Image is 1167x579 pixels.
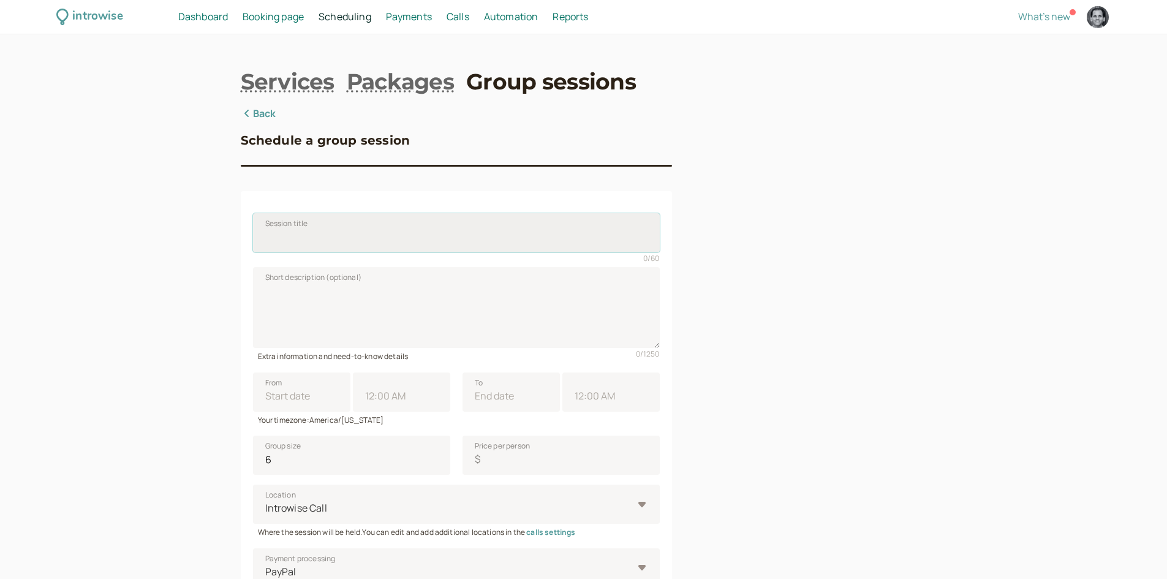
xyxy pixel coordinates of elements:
a: introwise [56,7,123,26]
span: Reports [553,10,588,23]
span: To [475,377,483,389]
input: To [463,373,560,412]
span: Short description (optional) [265,271,361,284]
span: Price per person [475,440,531,452]
span: Payments [386,10,432,23]
textarea: Short description (optional) [253,267,660,348]
input: Payment processingPayPal [264,565,266,579]
h3: Schedule a group session [241,131,410,150]
a: Dashboard [178,9,228,25]
button: What's new [1018,11,1070,22]
a: Packages [347,66,454,97]
span: What's new [1018,10,1070,23]
a: Automation [484,9,538,25]
a: Reports [553,9,588,25]
span: $ [475,452,480,467]
a: Booking page [243,9,304,25]
span: Dashboard [178,10,228,23]
input: Session title [253,213,660,252]
a: Scheduling [319,9,371,25]
span: Scheduling [319,10,371,23]
span: Session title [265,218,308,230]
span: Booking page [243,10,304,23]
span: Location [265,489,296,501]
a: calls settings [526,527,575,537]
a: Payments [386,9,432,25]
span: Automation [484,10,538,23]
span: Calls [447,10,469,23]
input: Price per person$ [463,436,660,475]
iframe: Chat Widget [1106,520,1167,579]
input: From [253,373,350,412]
div: Extra information and need-to-know details [253,348,660,362]
div: Your timezone: America/[US_STATE] [253,412,660,426]
a: Back [241,106,276,122]
span: Payment processing [265,553,336,565]
a: Group sessions [466,66,636,97]
span: Group size [265,440,301,452]
a: Services [241,66,334,97]
a: Calls [447,9,469,25]
a: Account [1085,4,1111,30]
input: Group size [253,436,450,475]
span: From [265,377,282,389]
input: 12:00 AM [353,373,450,412]
input: 12:00 AM [562,373,660,412]
input: LocationIntrowise Call [264,501,266,515]
div: Where the session will be held. [253,524,660,538]
span: You can edit and add additional locations in the [362,527,575,537]
div: introwise [72,7,123,26]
